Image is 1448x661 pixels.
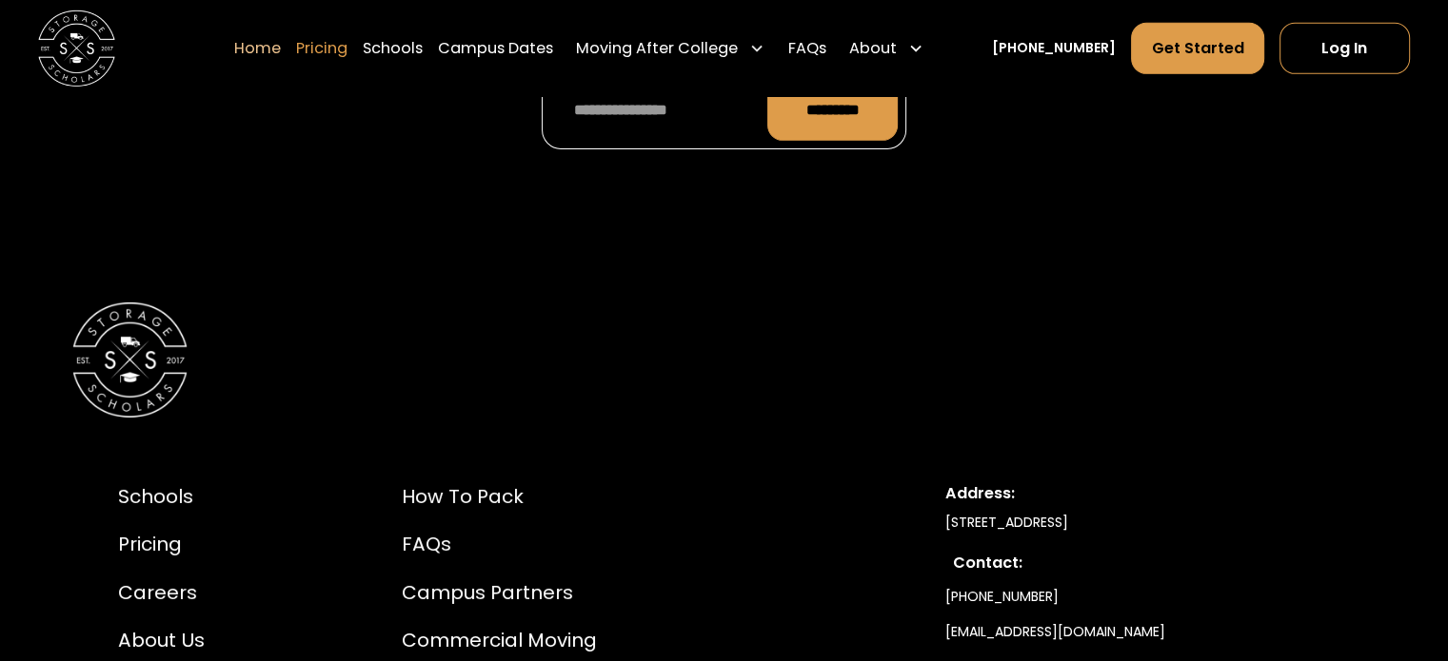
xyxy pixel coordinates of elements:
a: About Us [118,626,241,654]
a: Pricing [296,21,347,74]
div: About [842,21,931,74]
img: Storage Scholars Logomark. [72,302,188,418]
a: [PHONE_NUMBER] [945,579,1059,614]
a: Campus Partners [402,578,604,607]
a: Commercial Moving [402,626,604,654]
a: Home [234,21,281,74]
a: [PHONE_NUMBER] [992,38,1116,58]
form: Promo Form [542,70,906,149]
a: FAQs [402,530,604,558]
img: Storage Scholars main logo [38,10,115,87]
a: Get Started [1131,22,1263,73]
div: Contact: [953,552,1322,574]
div: [STREET_ADDRESS] [945,513,1330,533]
div: About [849,36,897,59]
a: home [38,10,115,87]
div: Moving After College [568,21,772,74]
a: Careers [118,578,241,607]
a: Campus Dates [438,21,553,74]
a: FAQs [787,21,825,74]
a: How to Pack [402,482,604,511]
a: Schools [363,21,423,74]
div: Address: [945,482,1330,505]
div: Moving After College [576,36,738,59]
a: Pricing [118,530,241,558]
a: Log In [1279,22,1410,73]
a: Schools [118,482,241,511]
